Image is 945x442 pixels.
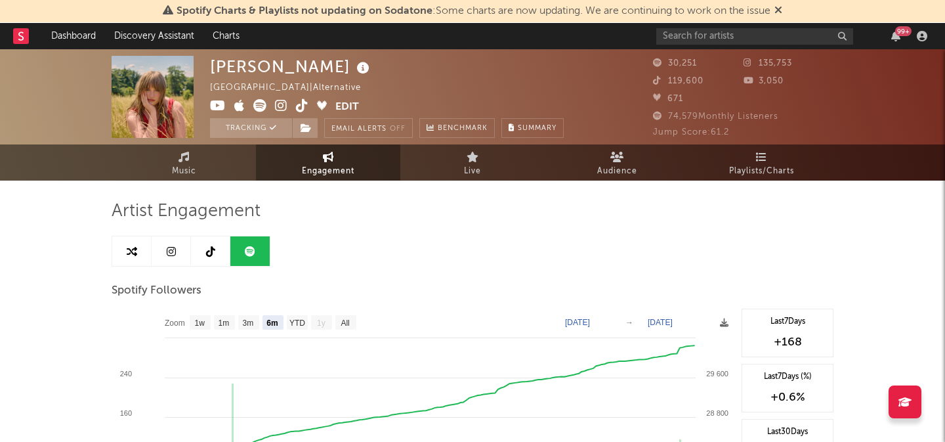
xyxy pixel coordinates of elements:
[172,164,196,179] span: Music
[335,99,359,116] button: Edit
[256,144,400,181] a: Engagement
[324,118,413,138] button: Email AlertsOff
[689,144,833,181] a: Playlists/Charts
[195,319,205,328] text: 1w
[749,316,826,328] div: Last 7 Days
[774,6,782,16] span: Dismiss
[177,6,770,16] span: : Some charts are now updating. We are continuing to work on the issue
[648,318,673,327] text: [DATE]
[210,56,373,77] div: [PERSON_NAME]
[266,319,278,328] text: 6m
[438,121,488,137] span: Benchmark
[341,319,349,328] text: All
[656,28,853,45] input: Search for artists
[400,144,545,181] a: Live
[749,371,826,383] div: Last 7 Days (%)
[744,77,784,85] span: 3,050
[653,95,683,103] span: 671
[112,204,261,219] span: Artist Engagement
[565,318,590,327] text: [DATE]
[177,6,432,16] span: Spotify Charts & Playlists not updating on Sodatone
[653,77,703,85] span: 119,600
[120,370,132,378] text: 240
[210,118,292,138] button: Tracking
[653,128,729,137] span: Jump Score: 61.2
[891,31,900,41] button: 99+
[42,23,105,49] a: Dashboard
[419,118,495,138] a: Benchmark
[390,125,406,133] em: Off
[706,409,728,417] text: 28 800
[112,144,256,181] a: Music
[165,319,185,328] text: Zoom
[749,426,826,438] div: Last 30 Days
[706,370,728,378] text: 29 600
[112,283,201,299] span: Spotify Followers
[545,144,689,181] a: Audience
[749,334,826,350] div: +168
[289,319,305,328] text: YTD
[749,389,826,405] div: +0.6 %
[653,112,778,121] span: 74,579 Monthly Listeners
[243,319,254,328] text: 3m
[464,164,481,179] span: Live
[653,59,697,68] span: 30,251
[302,164,354,179] span: Engagement
[597,164,637,179] span: Audience
[625,318,633,327] text: →
[501,118,564,138] button: Summary
[895,26,912,36] div: 99 +
[317,319,325,328] text: 1y
[729,164,794,179] span: Playlists/Charts
[203,23,249,49] a: Charts
[105,23,203,49] a: Discovery Assistant
[518,125,556,132] span: Summary
[210,80,376,96] div: [GEOGRAPHIC_DATA] | Alternative
[744,59,792,68] span: 135,753
[219,319,230,328] text: 1m
[120,409,132,417] text: 160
